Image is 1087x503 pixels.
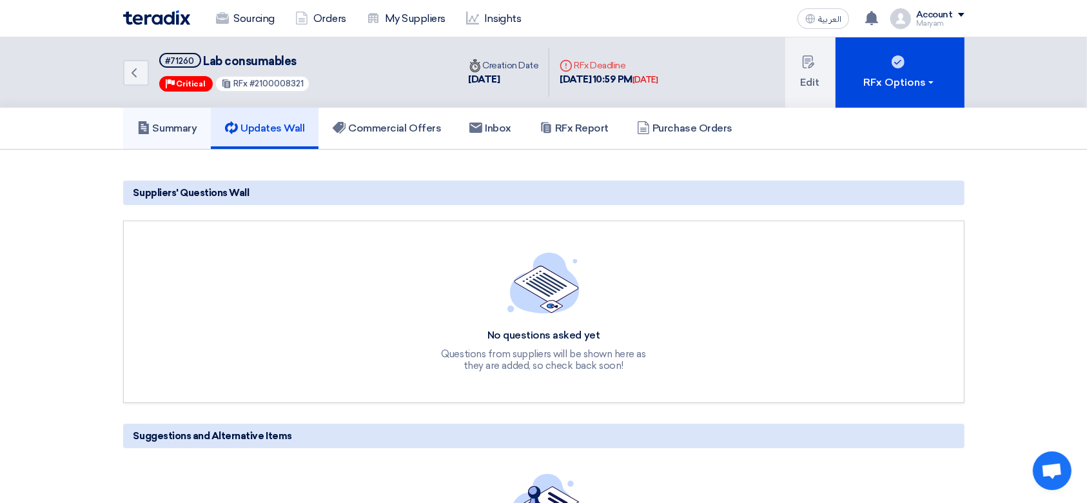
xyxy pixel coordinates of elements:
[333,122,441,135] h5: Commercial Offers
[469,72,539,87] div: [DATE]
[637,122,732,135] h5: Purchase Orders
[455,108,525,149] a: Inbox
[318,108,455,149] a: Commercial Offers
[434,348,653,371] div: Questions from suppliers will be shown here as they are added, so check back soon!
[133,186,250,200] span: Suppliers' Questions Wall
[203,54,297,68] span: Lab consumables
[123,108,211,149] a: Summary
[818,15,841,24] span: العربية
[560,59,658,72] div: RFx Deadline
[250,79,304,88] span: #2100008321
[623,108,747,149] a: Purchase Orders
[798,8,849,29] button: العربية
[211,108,318,149] a: Updates Wall
[233,79,248,88] span: RFx
[177,79,206,88] span: Critical
[133,429,292,443] span: Suggestions and Alternative Items
[525,108,623,149] a: RFx Report
[123,10,190,25] img: Teradix logo
[469,59,539,72] div: Creation Date
[456,5,531,33] a: Insights
[434,329,653,342] div: No questions asked yet
[357,5,456,33] a: My Suppliers
[785,37,836,108] button: Edit
[836,37,965,108] button: RFx Options
[159,53,311,69] h5: Lab consumables
[560,72,658,87] div: [DATE] 10:59 PM
[632,74,658,86] div: [DATE]
[225,122,304,135] h5: Updates Wall
[206,5,285,33] a: Sourcing
[507,252,580,313] img: empty_state_list.svg
[166,57,195,65] div: #71260
[890,8,911,29] img: profile_test.png
[1033,451,1072,490] a: Open chat
[137,122,197,135] h5: Summary
[863,75,936,90] div: RFx Options
[916,20,965,27] div: Maryam
[285,5,357,33] a: Orders
[916,10,953,21] div: Account
[540,122,609,135] h5: RFx Report
[469,122,511,135] h5: Inbox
